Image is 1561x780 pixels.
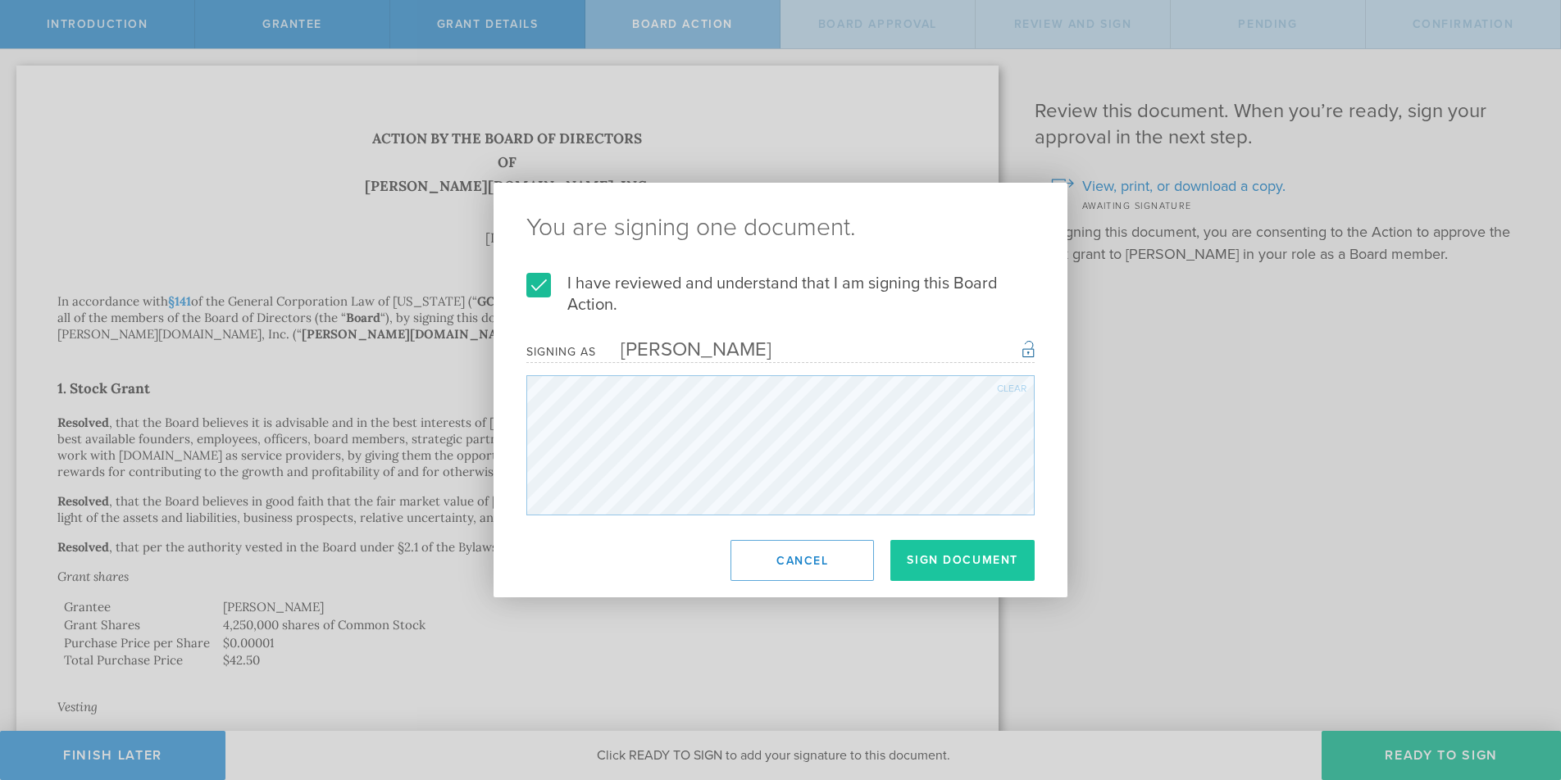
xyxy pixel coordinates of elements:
[526,345,596,359] div: Signing as
[596,338,771,361] div: [PERSON_NAME]
[1479,652,1561,731] iframe: Chat Widget
[890,540,1035,581] button: Sign Document
[526,215,1035,240] ng-pluralize: You are signing one document.
[526,273,1035,315] label: I have reviewed and understand that I am signing this Board Action.
[730,540,874,581] button: Cancel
